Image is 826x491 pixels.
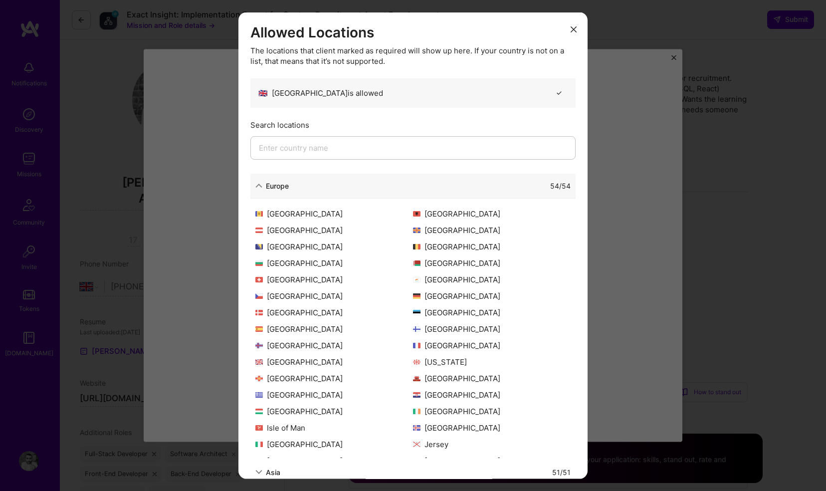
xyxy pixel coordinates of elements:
[255,422,413,433] div: Isle of Man
[413,307,571,317] div: [GEOGRAPHIC_DATA]
[255,406,413,416] div: [GEOGRAPHIC_DATA]
[255,241,413,251] div: [GEOGRAPHIC_DATA]
[413,359,420,364] img: Georgia
[238,12,588,479] div: modal
[413,373,571,383] div: [GEOGRAPHIC_DATA]
[250,24,576,41] h3: Allowed Locations
[413,408,420,414] img: Ireland
[255,342,263,348] img: Faroe Islands
[255,340,413,350] div: [GEOGRAPHIC_DATA]
[413,425,420,430] img: Iceland
[413,293,420,298] img: Germany
[555,89,563,96] i: icon CheckBlack
[413,356,571,367] div: [US_STATE]
[413,455,571,466] div: [GEOGRAPHIC_DATA]
[413,227,420,233] img: Åland
[413,406,571,416] div: [GEOGRAPHIC_DATA]
[255,469,262,476] i: icon ArrowDown
[255,290,413,301] div: [GEOGRAPHIC_DATA]
[413,323,571,334] div: [GEOGRAPHIC_DATA]
[266,180,289,191] div: Europe
[255,182,262,189] i: icon ArrowDown
[413,441,420,447] img: Jersey
[413,389,571,400] div: [GEOGRAPHIC_DATA]
[413,208,571,219] div: [GEOGRAPHIC_DATA]
[255,425,263,430] img: Isle of Man
[250,45,576,66] div: The locations that client marked as required will show up here. If your country is not on a list,...
[413,392,420,397] img: Croatia
[255,392,263,397] img: Greece
[255,208,413,219] div: [GEOGRAPHIC_DATA]
[255,389,413,400] div: [GEOGRAPHIC_DATA]
[255,408,263,414] img: Hungary
[413,439,571,449] div: Jersey
[255,244,263,249] img: Bosnia and Herzegovina
[413,342,420,348] img: France
[258,87,268,98] span: 🇬🇧
[250,119,576,130] div: Search locations
[413,326,420,331] img: Finland
[255,257,413,268] div: [GEOGRAPHIC_DATA]
[413,309,420,315] img: Estonia
[255,293,263,298] img: Czech Republic
[255,227,263,233] img: Austria
[413,274,571,284] div: [GEOGRAPHIC_DATA]
[255,211,263,216] img: Andorra
[413,422,571,433] div: [GEOGRAPHIC_DATA]
[413,260,420,265] img: Belarus
[255,323,413,334] div: [GEOGRAPHIC_DATA]
[255,225,413,235] div: [GEOGRAPHIC_DATA]
[255,260,263,265] img: Bulgaria
[255,373,413,383] div: [GEOGRAPHIC_DATA]
[413,290,571,301] div: [GEOGRAPHIC_DATA]
[413,375,420,381] img: Gibraltar
[413,244,420,249] img: Belgium
[255,441,263,447] img: Italy
[255,375,263,381] img: Guernsey
[571,26,577,32] i: icon Close
[255,439,413,449] div: [GEOGRAPHIC_DATA]
[255,276,263,282] img: Switzerland
[266,467,280,477] div: Asia
[413,211,420,216] img: Albania
[258,87,383,98] div: [GEOGRAPHIC_DATA] is allowed
[255,274,413,284] div: [GEOGRAPHIC_DATA]
[255,359,263,364] img: United Kingdom
[255,309,263,315] img: Denmark
[413,340,571,350] div: [GEOGRAPHIC_DATA]
[552,467,571,477] div: 51 / 51
[255,455,413,466] div: [GEOGRAPHIC_DATA]
[413,276,420,282] img: Cyprus
[255,326,263,331] img: Spain
[255,307,413,317] div: [GEOGRAPHIC_DATA]
[250,136,576,159] input: Enter country name
[550,180,571,191] div: 54 / 54
[413,225,571,235] div: [GEOGRAPHIC_DATA]
[413,257,571,268] div: [GEOGRAPHIC_DATA]
[255,356,413,367] div: [GEOGRAPHIC_DATA]
[413,241,571,251] div: [GEOGRAPHIC_DATA]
